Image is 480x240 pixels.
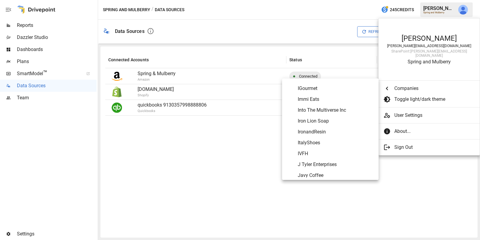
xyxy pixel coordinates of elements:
span: IGourmet [298,85,374,92]
span: J Tyler Enterprises [298,161,374,168]
span: ItalyShoes [298,139,374,146]
span: About... [394,128,470,135]
span: Javy Coffee [298,172,374,179]
span: Toggle light/dark theme [394,96,470,103]
div: [PERSON_NAME][EMAIL_ADDRESS][DOMAIN_NAME] [385,44,474,48]
div: Spring and Mulberry [385,59,474,65]
span: IronandResin [298,128,374,136]
span: Into The Multiverse Inc [298,107,374,114]
span: Sign Out [394,144,470,151]
span: Companies [394,85,470,92]
div: [PERSON_NAME] [385,34,474,43]
span: IVFH [298,150,374,157]
span: Iron Lion Soap [298,117,374,125]
span: Immi Eats [298,96,374,103]
div: SharePoint: [PERSON_NAME][EMAIL_ADDRESS][DOMAIN_NAME] [385,49,474,58]
span: User Settings [394,112,475,119]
